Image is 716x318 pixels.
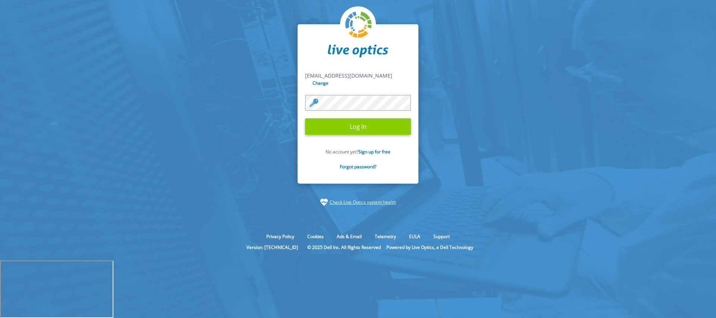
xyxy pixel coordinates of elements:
[403,233,426,240] a: EULA
[340,163,376,170] a: Forgot password?
[358,149,390,155] a: Sign up for free
[311,79,331,87] input: Change
[302,233,329,240] a: Cookies
[304,244,384,250] li: © 2025 Dell Inc. All Rights Reserved
[369,233,402,240] a: Telemetry
[305,149,411,155] p: No account yet?
[305,118,411,135] input: Log In
[428,233,455,240] a: Support
[243,244,302,250] li: Version: [TECHNICAL_ID]
[320,199,328,206] img: status-check-icon.svg
[328,44,388,58] img: liveoptics-word.svg
[305,72,392,79] span: [EMAIL_ADDRESS][DOMAIN_NAME]
[261,233,300,240] a: Privacy Policy
[345,12,372,38] img: liveoptics-logo.svg
[331,233,367,240] a: Ads & Email
[386,244,473,250] li: Powered by Live Optics, a Dell Technology
[330,199,396,206] a: Check Live Optics system health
